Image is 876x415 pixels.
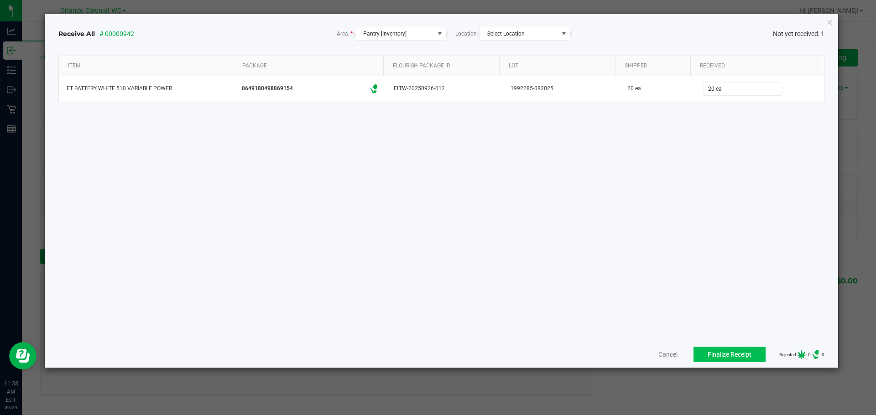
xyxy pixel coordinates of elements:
a: ItemSortable [66,60,229,71]
a: PackageSortable [240,60,380,71]
a: ReceivedSortable [698,60,814,71]
span: Finalize Receipt [708,351,751,358]
div: Flourish Package ID [391,60,495,71]
div: 20 ea [625,82,690,95]
div: FLTW-20250926-012 [391,82,497,95]
div: FT BATTERY WHITE 510 VARIABLE POWER [64,82,229,95]
span: NO DATA FOUND [479,27,570,41]
span: Receive All [58,29,95,38]
span: Pantry [Inventory] [363,31,407,37]
span: Select Location [487,31,525,37]
div: Lot [506,60,611,71]
a: Flourish Package IDSortable [391,60,495,71]
a: LotSortable [506,60,611,71]
span: Area [337,30,353,38]
span: Number of Delivery Device barcodes either fully or partially rejected [811,350,820,359]
div: 1992285-082025 [508,82,614,95]
button: Finalize Receipt [693,347,766,362]
div: Shipped [622,60,687,71]
span: Location [455,30,477,38]
span: Not yet received: 1 [773,29,824,39]
span: # 00000942 [99,29,134,39]
span: Rejected: : 0 : 0 [779,350,824,359]
a: ShippedSortable [622,60,687,71]
button: Cancel [658,350,678,359]
span: 0649180498869154 [242,84,293,93]
div: Received [698,60,814,71]
input: 0 ea [704,82,782,95]
div: Item [66,60,229,71]
span: Number of Cannabis barcodes either fully or partially rejected [797,350,806,359]
div: Package [240,60,380,71]
button: Close [827,16,833,27]
iframe: Resource center [9,342,36,369]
